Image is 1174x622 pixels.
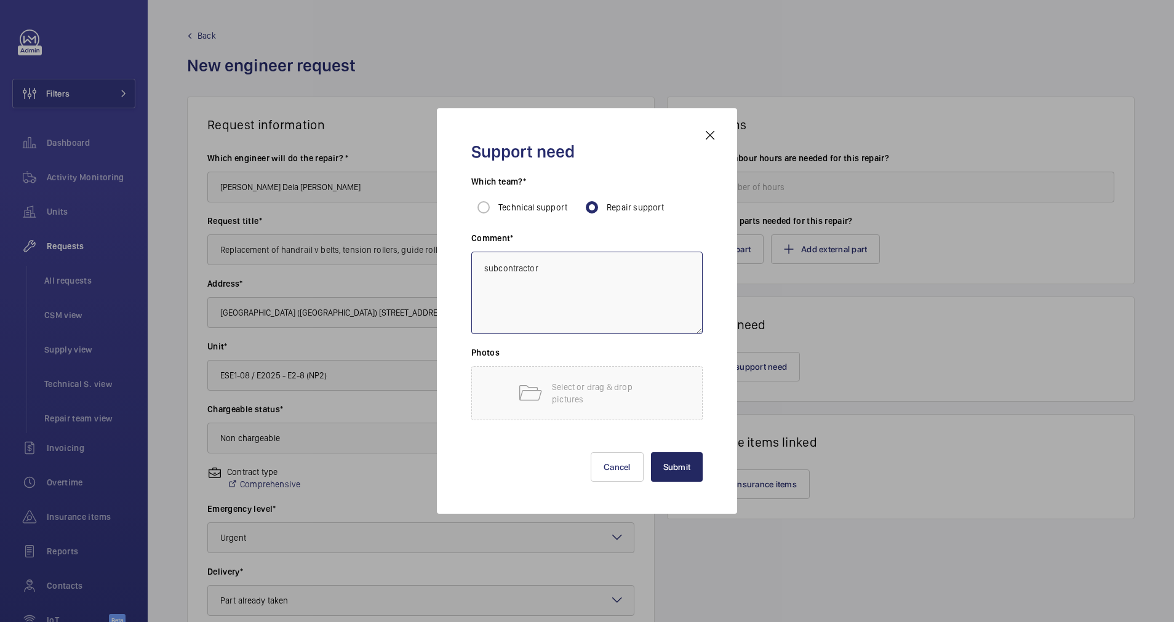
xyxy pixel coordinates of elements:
[471,175,703,195] h3: Which team?*
[471,140,703,163] h2: Support need
[471,346,703,366] h3: Photos
[471,232,703,252] h3: Comment*
[552,381,657,405] p: Select or drag & drop pictures
[591,452,644,482] button: Cancel
[498,202,567,212] span: Technical support
[607,202,665,212] span: Repair support
[651,452,703,482] button: Submit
